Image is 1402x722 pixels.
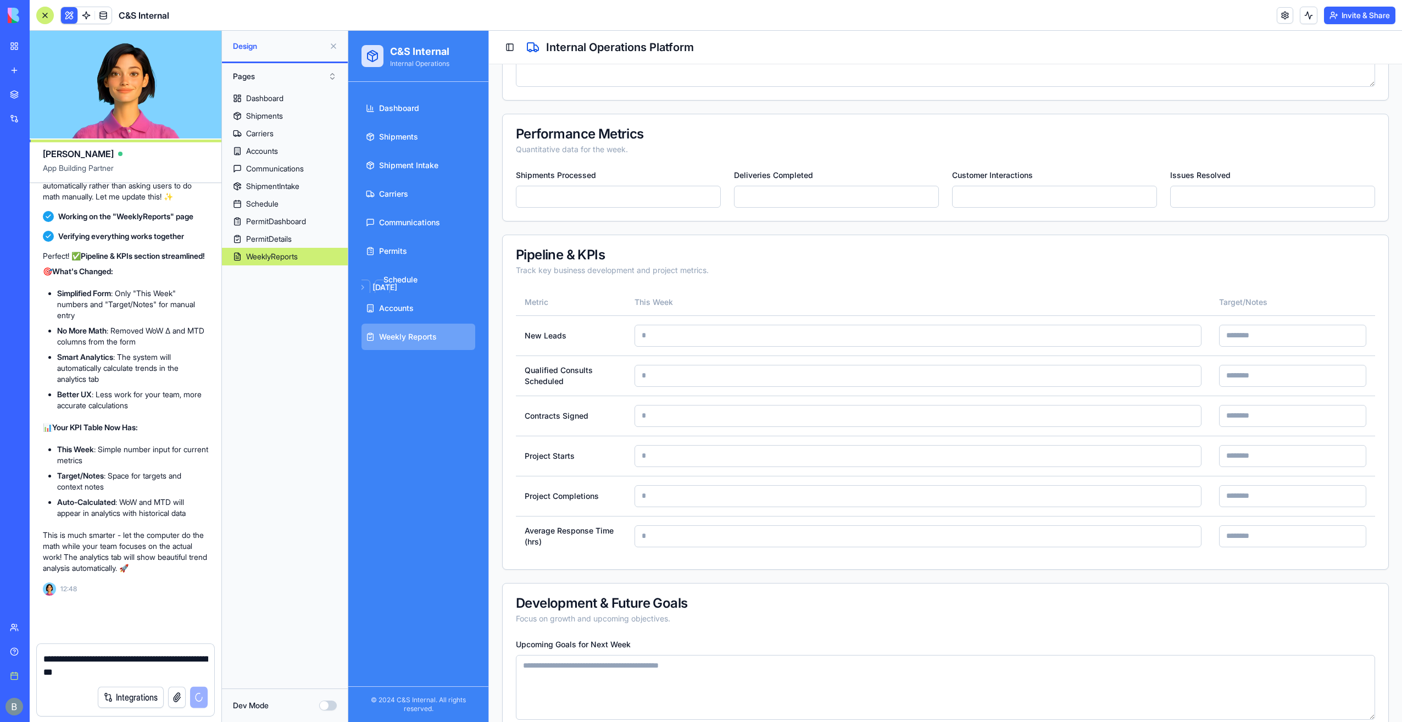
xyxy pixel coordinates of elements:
[246,146,278,157] div: Accounts
[386,140,465,149] label: Deliveries Completed
[222,195,348,213] a: Schedule
[43,422,208,433] p: 📊
[168,405,277,445] td: Project Starts
[9,665,131,682] div: © 2024 C&S Internal. All rights reserved.
[43,582,56,596] img: Ella_00000_wcx2te.png
[168,325,277,365] td: Qualified Consults Scheduled
[13,264,127,291] a: Accounts
[168,582,1027,593] div: Focus on growth and upcoming objectives.
[13,207,127,234] a: Permits
[222,160,348,177] a: Communications
[31,158,60,169] span: Carriers
[822,140,882,149] label: Issues Resolved
[222,142,348,160] a: Accounts
[31,101,70,112] span: Shipments
[1324,7,1395,24] button: Invite & Share
[168,113,1027,124] div: Quantitative data for the week.
[168,97,1027,110] div: Performance Metrics
[246,216,306,227] div: PermitDashboard
[168,285,277,325] td: New Leads
[60,585,77,593] span: 12:48
[246,110,283,121] div: Shipments
[58,231,184,242] span: Verifying everything works together
[52,423,138,432] strong: Your KPI Table Now Has:
[57,389,208,411] li: : Less work for your team, more accurate calculations
[8,8,76,23] img: logo
[31,301,88,312] span: Weekly Reports
[57,444,208,466] li: : Simple number input for current metrics
[57,470,208,492] li: : Space for targets and context notes
[57,497,115,507] strong: Auto-Calculated
[168,218,1027,231] div: Pipeline & KPIs
[13,293,127,319] a: Weekly Reports
[31,186,92,197] span: Communications
[57,471,104,480] strong: Target/Notes
[246,163,304,174] div: Communications
[222,230,348,248] a: PermitDetails
[57,445,94,454] strong: This Week
[222,177,348,195] a: ShipmentIntake
[7,249,22,264] button: Go to next month
[42,13,101,29] h1: C&S Internal
[222,90,348,107] a: Dashboard
[222,248,348,265] a: WeeklyReports
[31,72,71,83] span: Dashboard
[227,68,342,85] button: Pages
[246,93,283,104] div: Dashboard
[222,213,348,230] a: PermitDashboard
[57,390,92,399] strong: Better UX
[168,234,1027,245] div: Track key business development and project metrics.
[222,125,348,142] a: Carriers
[233,700,269,711] label: Dev Mode
[52,266,113,276] strong: What's Changed:
[233,41,325,52] span: Design
[168,445,277,485] td: Project Completions
[168,140,248,149] label: Shipments Processed
[57,288,111,298] strong: Simplified Form
[43,530,208,574] p: This is much smarter - let the computer do the math while your team focuses on the actual work! T...
[168,258,277,285] th: Metric
[31,215,59,226] span: Permits
[13,236,127,262] a: Schedule
[58,211,193,222] span: Working on the "WeeklyReports" page
[246,198,279,209] div: Schedule
[246,251,298,262] div: WeeklyReports
[35,243,69,254] span: Schedule
[862,258,1027,285] th: Target/Notes
[168,566,1027,579] div: Development & Future Goals
[246,234,292,245] div: PermitDetails
[119,9,169,22] span: C&S Internal
[277,258,862,285] th: This Week
[42,29,101,37] p: Internal Operations
[222,107,348,125] a: Shipments
[13,150,127,176] a: Carriers
[81,251,205,260] strong: Pipeline & KPIs section streamlined!
[604,140,685,149] label: Customer Interactions
[246,181,299,192] div: ShipmentIntake
[13,93,127,119] a: Shipments
[26,249,42,264] button: Go to previous month
[43,266,208,277] p: 🎯
[198,9,346,24] h2: Internal Operations Platform
[5,698,23,715] img: ACg8ocIug40qN1SCXJiinWdltW7QsPxROn8ZAVDlgOtPD8eQfXIZmw=s96-c
[98,687,164,708] button: Integrations
[57,288,208,321] li: : Only "This Week" numbers and "Target/Notes" for manual entry
[57,352,113,362] strong: Smart Analytics
[13,121,127,148] a: Shipment Intake
[13,179,127,205] a: Communications
[57,326,107,335] strong: No More Math
[57,497,208,519] li: : WoW and MTD will appear in analytics with historical data
[31,272,65,283] span: Accounts
[246,128,274,139] div: Carriers
[31,129,90,140] span: Shipment Intake
[168,485,277,525] td: Average Response Time (hrs)
[57,325,208,347] li: : Removed WoW Δ and MTD columns from the form
[168,365,277,405] td: Contracts Signed
[168,609,282,618] label: Upcoming Goals for Next Week
[57,352,208,385] li: : The system will automatically calculate trends in the analytics tab
[43,163,208,182] span: App Building Partner
[13,64,127,91] a: Dashboard
[43,147,114,160] span: [PERSON_NAME]
[43,251,208,262] p: Perfect! ✅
